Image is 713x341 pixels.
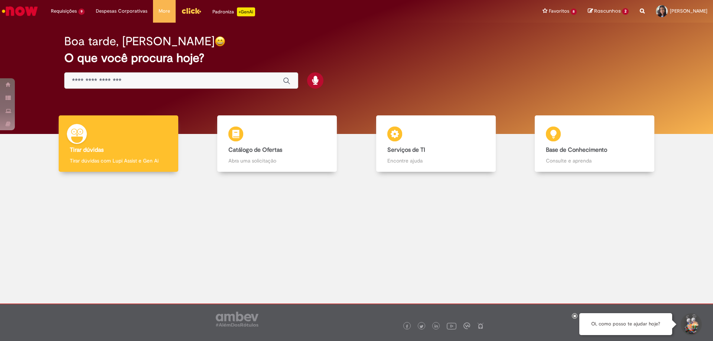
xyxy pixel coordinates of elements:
span: Requisições [51,7,77,15]
b: Catálogo de Ofertas [228,146,282,154]
span: Rascunhos [594,7,621,14]
span: [PERSON_NAME] [670,8,707,14]
span: Despesas Corporativas [96,7,147,15]
span: More [159,7,170,15]
p: Encontre ajuda [387,157,485,164]
a: Rascunhos [588,8,629,15]
p: +GenAi [237,7,255,16]
img: logo_footer_twitter.png [420,325,423,328]
span: 9 [78,9,85,15]
img: ServiceNow [1,4,39,19]
span: 8 [571,9,577,15]
img: logo_footer_workplace.png [463,322,470,329]
span: Favoritos [549,7,569,15]
b: Tirar dúvidas [70,146,104,154]
span: 2 [622,8,629,15]
img: logo_footer_facebook.png [405,325,409,328]
div: Oi, como posso te ajudar hoje? [579,313,672,335]
img: logo_footer_linkedin.png [434,324,438,329]
img: logo_footer_naosei.png [477,322,484,329]
button: Iniciar Conversa de Suporte [680,313,702,335]
a: Tirar dúvidas Tirar dúvidas com Lupi Assist e Gen Ai [39,115,198,172]
h2: Boa tarde, [PERSON_NAME] [64,35,215,48]
p: Abra uma solicitação [228,157,326,164]
b: Serviços de TI [387,146,425,154]
a: Base de Conhecimento Consulte e aprenda [515,115,674,172]
p: Consulte e aprenda [546,157,643,164]
b: Base de Conhecimento [546,146,607,154]
p: Tirar dúvidas com Lupi Assist e Gen Ai [70,157,167,164]
img: happy-face.png [215,36,225,47]
img: logo_footer_youtube.png [447,321,456,331]
h2: O que você procura hoje? [64,52,649,65]
div: Padroniza [212,7,255,16]
img: click_logo_yellow_360x200.png [181,5,201,16]
img: logo_footer_ambev_rotulo_gray.png [216,312,258,327]
a: Serviços de TI Encontre ajuda [356,115,515,172]
a: Catálogo de Ofertas Abra uma solicitação [198,115,357,172]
